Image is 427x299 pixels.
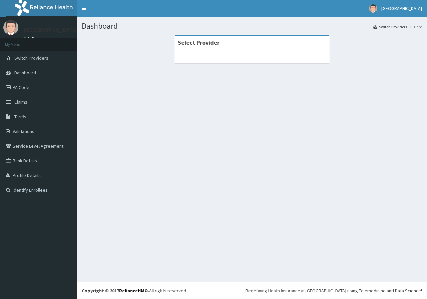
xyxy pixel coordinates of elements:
a: Online [23,36,39,41]
a: RelianceHMO [119,288,148,294]
span: Tariffs [14,114,26,120]
span: Switch Providers [14,55,48,61]
strong: Select Provider [178,39,220,46]
div: Redefining Heath Insurance in [GEOGRAPHIC_DATA] using Telemedicine and Data Science! [246,287,422,294]
img: User Image [369,4,377,13]
span: Dashboard [14,70,36,76]
p: [GEOGRAPHIC_DATA] [23,27,78,33]
footer: All rights reserved. [77,282,427,299]
span: [GEOGRAPHIC_DATA] [381,5,422,11]
span: Claims [14,99,27,105]
strong: Copyright © 2017 . [82,288,149,294]
h1: Dashboard [82,22,422,30]
a: Switch Providers [373,24,407,30]
img: User Image [3,20,18,35]
li: Here [408,24,422,30]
